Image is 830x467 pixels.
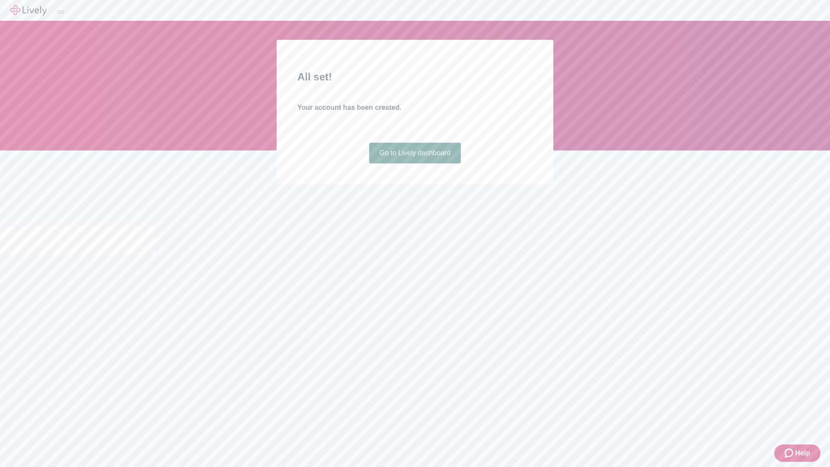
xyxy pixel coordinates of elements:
[795,448,810,458] span: Help
[774,445,820,462] button: Zendesk support iconHelp
[297,102,533,113] h4: Your account has been created.
[57,11,64,13] button: Log out
[785,448,795,458] svg: Zendesk support icon
[297,69,533,85] h2: All set!
[369,143,461,163] a: Go to Lively dashboard
[10,5,47,16] img: Lively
